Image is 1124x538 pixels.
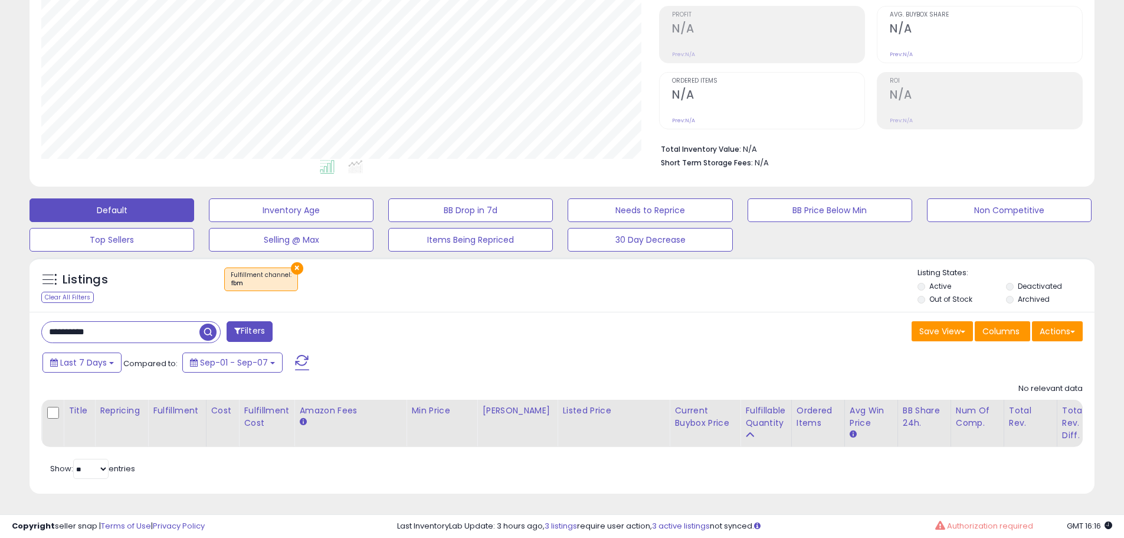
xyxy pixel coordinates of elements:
span: Columns [982,325,1020,337]
span: Last 7 Days [60,357,107,369]
span: ROI [890,78,1082,84]
span: Show: entries [50,463,135,474]
button: Non Competitive [927,198,1092,222]
div: Listed Price [562,405,664,417]
button: Sep-01 - Sep-07 [182,353,283,373]
b: Short Term Storage Fees: [661,158,753,168]
a: Privacy Policy [153,520,205,532]
button: Items Being Repriced [388,228,553,252]
h2: N/A [890,88,1082,104]
div: Total Rev. Diff. [1062,405,1084,442]
div: Avg Win Price [850,405,893,429]
div: Cost [211,405,234,417]
span: Sep-01 - Sep-07 [200,357,268,369]
span: Profit [672,12,864,18]
b: Total Inventory Value: [661,144,741,154]
div: fbm [231,279,291,288]
button: Default [30,198,194,222]
small: Prev: N/A [890,51,913,58]
span: Authorization required [947,520,1033,532]
small: Prev: N/A [890,117,913,124]
button: Needs to Reprice [568,198,732,222]
div: Clear All Filters [41,292,94,303]
div: Title [68,405,90,417]
h2: N/A [890,22,1082,38]
div: Last InventoryLab Update: 3 hours ago, require user action, not synced. [397,521,1112,532]
strong: Copyright [12,520,55,532]
button: Inventory Age [209,198,373,222]
div: Min Price [411,405,472,417]
button: Filters [227,321,273,342]
div: No relevant data [1018,383,1083,394]
div: Fulfillment Cost [244,405,289,429]
button: Actions [1032,321,1083,341]
div: seller snap | | [12,521,205,532]
label: Out of Stock [929,294,972,304]
button: Columns [975,321,1030,341]
span: Fulfillment channel : [231,270,291,288]
div: Repricing [100,405,143,417]
button: Top Sellers [30,228,194,252]
small: Avg Win Price. [850,429,857,440]
span: Avg. Buybox Share [890,12,1082,18]
a: Terms of Use [101,520,151,532]
label: Active [929,281,951,291]
button: BB Price Below Min [748,198,912,222]
small: Prev: N/A [672,51,695,58]
h2: N/A [672,88,864,104]
button: Last 7 Days [42,353,122,373]
span: 2025-09-15 16:16 GMT [1067,520,1112,532]
a: 3 active listings [652,520,710,532]
label: Deactivated [1018,281,1062,291]
button: Selling @ Max [209,228,373,252]
div: Num of Comp. [956,405,999,429]
button: × [291,262,303,275]
button: BB Drop in 7d [388,198,553,222]
a: 3 listings [545,520,577,532]
div: Fulfillable Quantity [745,405,786,429]
span: Ordered Items [672,78,864,84]
button: 30 Day Decrease [568,228,732,252]
li: N/A [661,141,1074,155]
div: Fulfillment [153,405,201,417]
p: Listing States: [917,268,1094,279]
div: Amazon Fees [299,405,401,417]
div: Current Buybox Price [674,405,735,429]
div: Ordered Items [797,405,840,429]
h2: N/A [672,22,864,38]
span: Compared to: [123,358,178,369]
div: [PERSON_NAME] [482,405,552,417]
span: N/A [755,157,769,168]
h5: Listings [63,272,108,288]
small: Amazon Fees. [299,417,306,428]
button: Save View [912,321,973,341]
small: Prev: N/A [672,117,695,124]
div: Total Rev. [1009,405,1052,429]
label: Archived [1018,294,1050,304]
div: BB Share 24h. [903,405,946,429]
